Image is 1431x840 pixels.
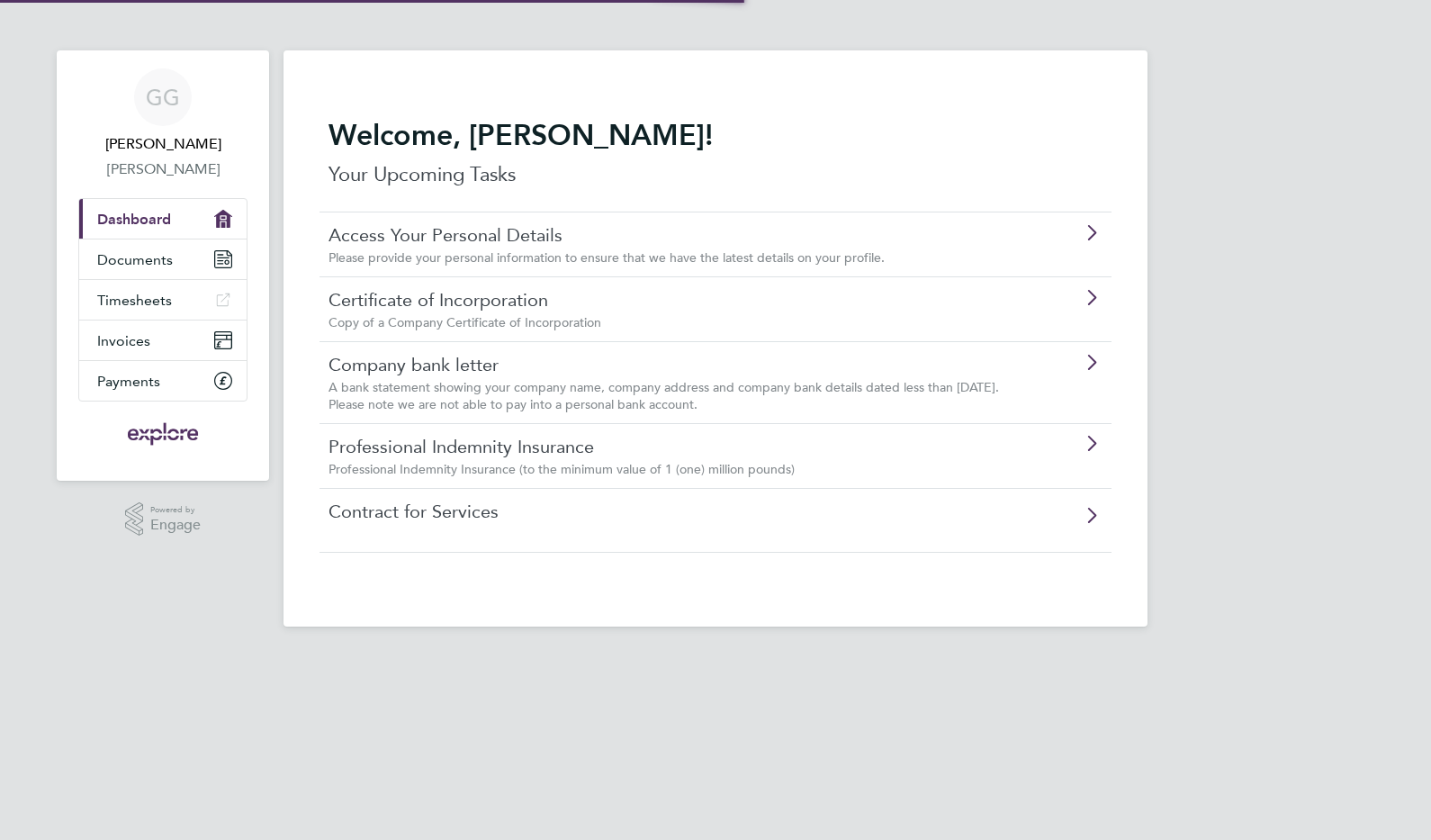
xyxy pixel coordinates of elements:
a: Certificate of Incorporation [328,288,1001,312]
a: Invoices [79,321,247,360]
span: Invoices [97,332,150,349]
a: Payments [79,361,247,401]
span: Copy of a Company Certificate of Incorporation [328,314,601,330]
a: Timesheets [79,280,247,320]
span: Documents [97,251,173,268]
span: A bank statement showing your company name, company address and company bank details dated less t... [328,379,999,411]
span: Powered by [150,502,201,518]
span: Dashboard [97,211,171,228]
a: Access Your Personal Details [328,223,1001,247]
span: Timesheets [97,292,172,309]
img: exploregroup-logo-retina.png [126,420,201,448]
p: Your Upcoming Tasks [328,160,1102,189]
span: Engage [150,518,201,533]
a: GG[PERSON_NAME] [78,68,247,155]
span: GG [146,86,180,109]
a: Professional Indemnity Insurance [328,435,1001,458]
span: Giulio Garofalo [78,133,247,155]
span: Please provide your personal information to ensure that we have the latest details on your profile. [328,249,885,266]
a: Contract for Services [328,500,1001,523]
a: Go to home page [78,420,247,448]
a: [PERSON_NAME] [78,158,247,180]
nav: Main navigation [57,50,269,481]
a: Documents [79,239,247,279]
span: Payments [97,373,160,390]
h2: Welcome, [PERSON_NAME]! [328,117,1102,153]
a: Powered byEngage [125,502,202,537]
a: Company bank letter [328,353,1001,376]
span: Professional Indemnity Insurance (to the minimum value of 1 (one) million pounds) [328,461,795,477]
a: Dashboard [79,199,247,239]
